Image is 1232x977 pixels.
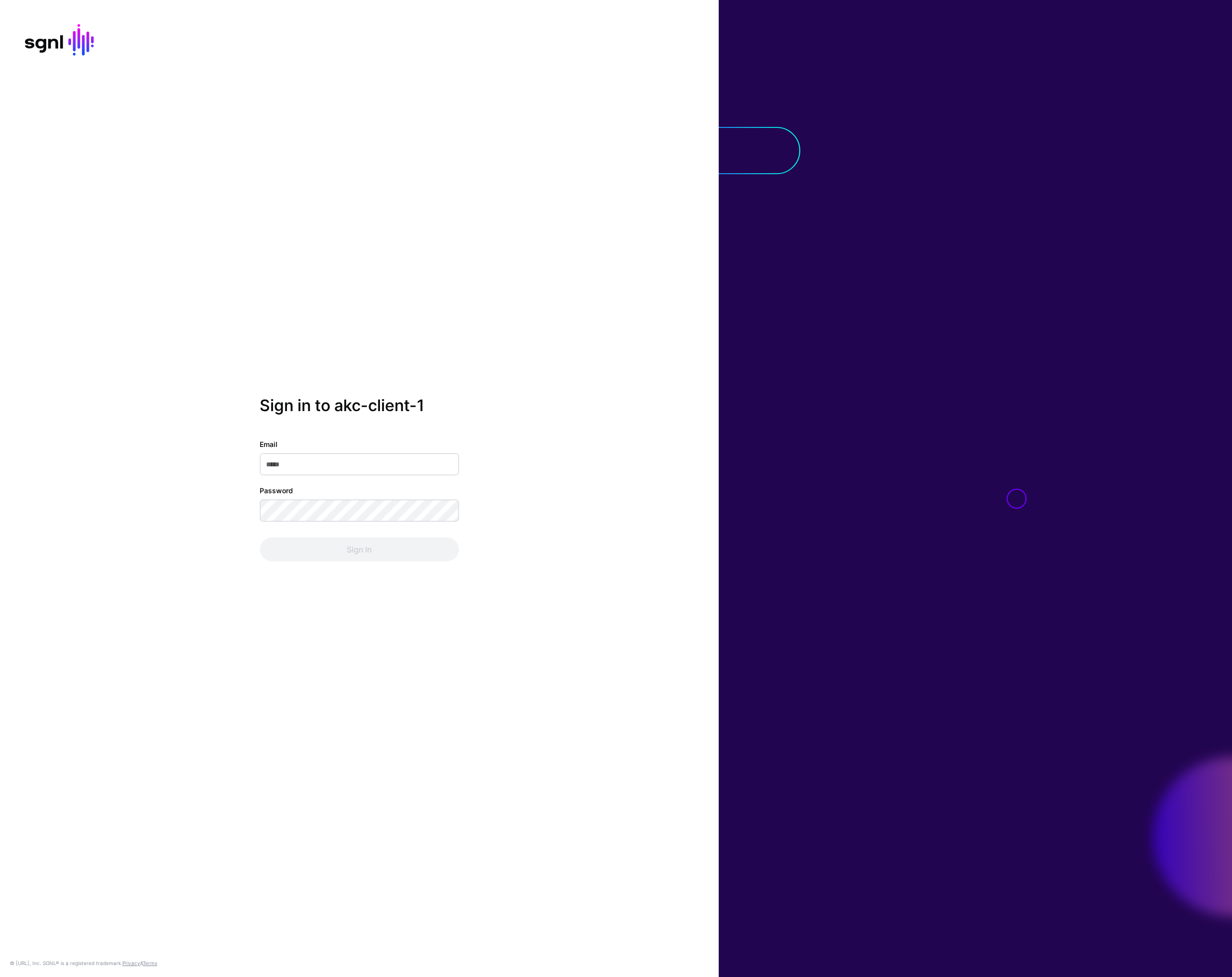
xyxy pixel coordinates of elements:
a: Terms [143,960,157,966]
h2: Sign in to akc-client-1 [260,396,459,415]
div: © [URL], Inc. SGNL® is a registered trademark. & [10,959,157,967]
label: Email [260,439,278,449]
a: Privacy [122,960,140,966]
label: Password [260,485,293,496]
